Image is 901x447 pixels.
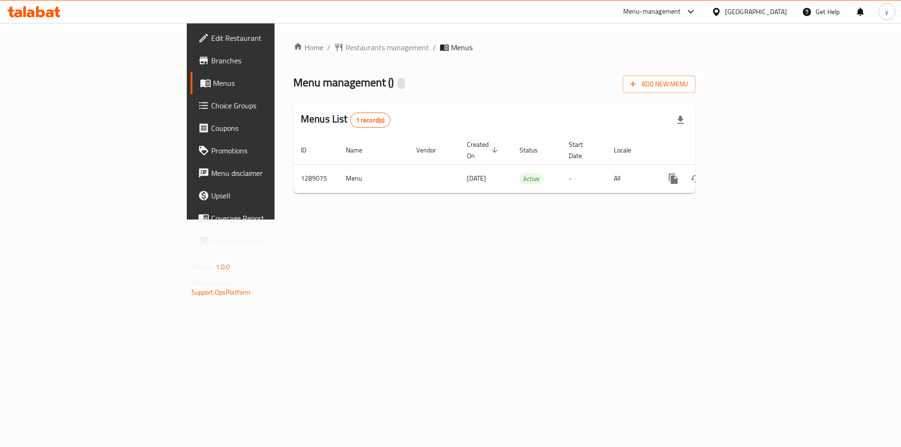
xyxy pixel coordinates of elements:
[451,42,473,53] span: Menus
[301,112,390,128] h2: Menus List
[569,139,595,161] span: Start Date
[614,144,643,156] span: Locale
[211,212,330,224] span: Coverage Report
[191,207,337,229] a: Coverage Report
[191,94,337,117] a: Choice Groups
[191,117,337,139] a: Coupons
[630,78,688,90] span: Add New Menu
[293,136,760,193] table: enhanced table
[334,42,429,53] a: Restaurants management
[191,162,337,184] a: Menu disclaimer
[561,164,606,193] td: -
[191,139,337,162] a: Promotions
[211,235,330,246] span: Grocery Checklist
[211,190,330,201] span: Upsell
[606,164,655,193] td: All
[685,167,707,190] button: Change Status
[467,172,486,184] span: [DATE]
[623,76,695,93] button: Add New Menu
[191,229,337,252] a: Grocery Checklist
[191,49,337,72] a: Branches
[338,164,409,193] td: Menu
[301,144,319,156] span: ID
[211,100,330,111] span: Choice Groups
[433,42,436,53] li: /
[416,144,448,156] span: Vendor
[885,7,888,17] span: y
[191,261,214,273] span: Version:
[623,6,681,17] div: Menu-management
[211,167,330,179] span: Menu disclaimer
[346,144,374,156] span: Name
[725,7,787,17] div: [GEOGRAPHIC_DATA]
[211,32,330,44] span: Edit Restaurant
[662,167,685,190] button: more
[211,122,330,134] span: Coupons
[191,277,235,289] span: Get support on:
[293,72,394,93] span: Menu management ( )
[191,27,337,49] a: Edit Restaurant
[350,113,391,128] div: Total records count
[655,136,760,165] th: Actions
[191,184,337,207] a: Upsell
[351,116,390,125] span: 1 record(s)
[293,42,695,53] nav: breadcrumb
[216,261,230,273] span: 1.0.0
[519,174,543,184] span: Active
[467,139,501,161] span: Created On
[191,286,251,298] a: Support.OpsPlatform
[191,72,337,94] a: Menus
[669,109,692,131] div: Export file
[211,145,330,156] span: Promotions
[519,144,550,156] span: Status
[213,77,330,89] span: Menus
[519,173,543,184] div: Active
[345,42,429,53] span: Restaurants management
[211,55,330,66] span: Branches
